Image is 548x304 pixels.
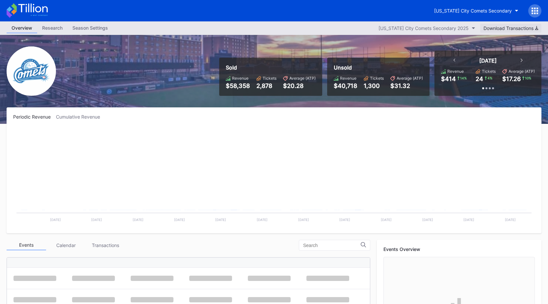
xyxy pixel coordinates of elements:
a: Season Settings [67,23,113,33]
text: [DATE] [422,218,433,222]
div: $17.26 [502,75,521,82]
div: [US_STATE] City Comets Secondary 2025 [378,25,469,31]
div: 10 % [524,75,532,81]
div: 4 % [487,75,493,81]
div: [US_STATE] City Comets Secondary [434,8,512,14]
div: Revenue [340,76,356,81]
div: Tickets [263,76,276,81]
div: 14 % [459,75,467,81]
div: $31.32 [390,82,423,89]
input: Search [303,243,361,248]
div: Unsold [334,64,423,71]
div: $20.28 [283,82,316,89]
div: Revenue [232,76,248,81]
text: [DATE] [91,218,102,222]
div: 2,878 [256,82,276,89]
div: $58,358 [226,82,250,89]
div: Events Overview [383,246,535,252]
a: Overview [7,23,37,33]
div: 24 [476,75,483,82]
a: Research [37,23,67,33]
div: Average (ATP) [509,69,535,74]
div: Average (ATP) [397,76,423,81]
div: Calendar [46,240,86,250]
text: [DATE] [257,218,268,222]
div: Cumulative Revenue [56,114,105,120]
div: Tickets [370,76,384,81]
div: $414 [441,75,456,82]
div: Average (ATP) [289,76,316,81]
div: Transactions [86,240,125,250]
div: Events [7,240,46,250]
div: [DATE] [479,57,497,64]
text: [DATE] [505,218,516,222]
div: Download Transactions [483,25,538,31]
div: Periodic Revenue [13,114,56,120]
div: 1,300 [364,82,384,89]
text: [DATE] [298,218,309,222]
text: [DATE] [174,218,185,222]
div: Sold [226,64,316,71]
svg: Chart title [13,128,535,227]
text: [DATE] [339,218,350,222]
text: [DATE] [50,218,61,222]
button: [US_STATE] City Comets Secondary [429,5,523,17]
button: Download Transactions [480,24,541,33]
text: [DATE] [463,218,474,222]
div: Revenue [447,69,464,74]
text: [DATE] [133,218,144,222]
div: Tickets [482,69,496,74]
div: $40,718 [334,82,357,89]
text: [DATE] [381,218,392,222]
text: [DATE] [215,218,226,222]
button: [US_STATE] City Comets Secondary 2025 [375,24,479,33]
img: Oklahoma_City_Dodgers.png [7,46,56,96]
